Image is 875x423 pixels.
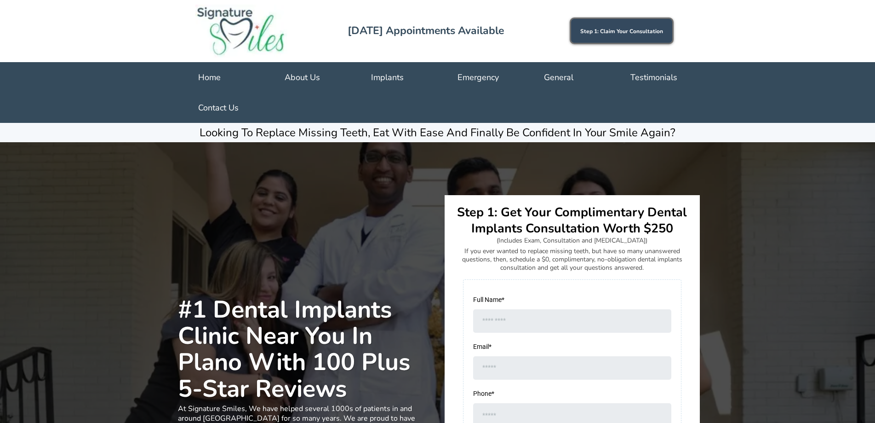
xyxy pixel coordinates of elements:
strong: [DATE] Appointments Available [348,23,504,38]
p: If you ever wanted to replace missing teeth, but have so many unanswered questions, then, schedul... [454,247,691,272]
strong: Step 1: Get Your Complimentary Dental Implants Consultation Worth $250 [457,204,687,237]
label: Phone [473,388,671,400]
button: Step 1: Claim Your Consultation [570,17,674,44]
a: Testimonials [610,62,698,93]
a: Implants [351,62,424,93]
a: Emergency [437,62,519,93]
div: Step 1: Claim Your Consultation [580,28,663,35]
strong: #1 Dental Implants Clinic Near You In Plano With 100 Plus 5-Star Reviews [178,293,410,405]
a: General [524,62,594,93]
label: Full Name [473,294,671,306]
p: Looking To Replace Missing Teeth, Eat With Ease And Finally Be Confident In Your Smile Again? [180,125,695,140]
a: Home [178,62,241,93]
label: Email [473,341,492,353]
a: Contact Us [178,93,259,123]
p: (Includes Exam, Consultation and [MEDICAL_DATA]) [454,237,691,245]
a: About Us [264,62,340,93]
